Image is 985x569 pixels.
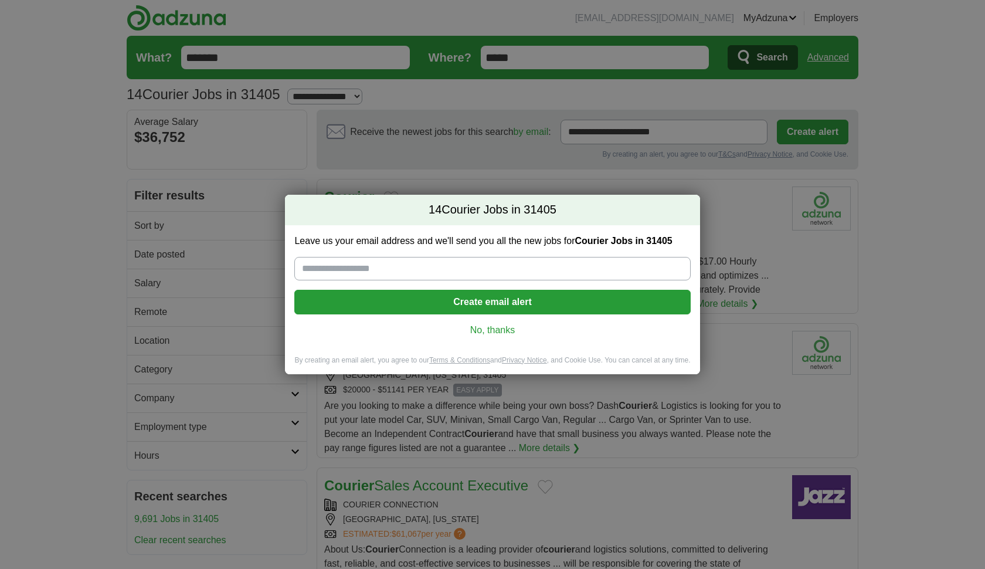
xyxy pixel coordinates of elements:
a: No, thanks [304,324,681,337]
button: Create email alert [294,290,690,314]
h2: Courier Jobs in 31405 [285,195,699,225]
div: By creating an email alert, you agree to our and , and Cookie Use. You can cancel at any time. [285,355,699,375]
a: Terms & Conditions [429,356,490,364]
label: Leave us your email address and we'll send you all the new jobs for [294,235,690,248]
span: 14 [429,202,441,218]
strong: Courier Jobs in 31405 [575,236,672,246]
a: Privacy Notice [502,356,547,364]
